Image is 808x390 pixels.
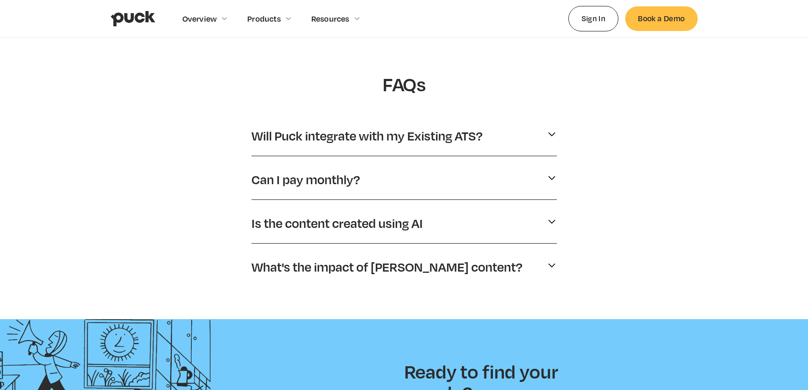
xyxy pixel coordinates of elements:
[266,73,542,95] h1: FAQs
[252,128,483,144] p: Will Puck integrate with my Existing ATS?
[252,215,423,231] p: Is the content created using AI
[252,171,360,188] p: Can I pay monthly?
[182,14,217,23] div: Overview
[568,6,619,31] a: Sign In
[247,14,281,23] div: Products
[311,14,349,23] div: Resources
[625,6,697,31] a: Book a Demo
[252,259,523,275] p: What's the impact of [PERSON_NAME] content?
